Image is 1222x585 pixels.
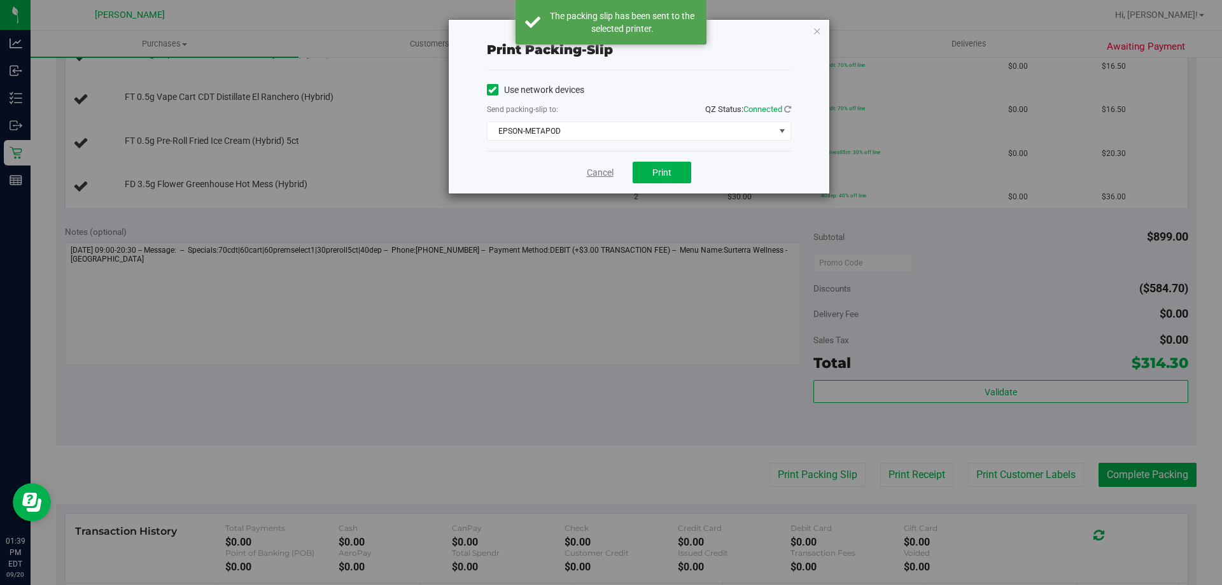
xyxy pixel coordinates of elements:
[587,166,614,180] a: Cancel
[487,83,584,97] label: Use network devices
[652,167,671,178] span: Print
[774,122,790,140] span: select
[13,483,51,521] iframe: Resource center
[547,10,697,35] div: The packing slip has been sent to the selected printer.
[488,122,775,140] span: EPSON-METAPOD
[487,42,613,57] span: Print packing-slip
[705,104,791,114] span: QZ Status:
[487,104,558,115] label: Send packing-slip to:
[743,104,782,114] span: Connected
[633,162,691,183] button: Print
